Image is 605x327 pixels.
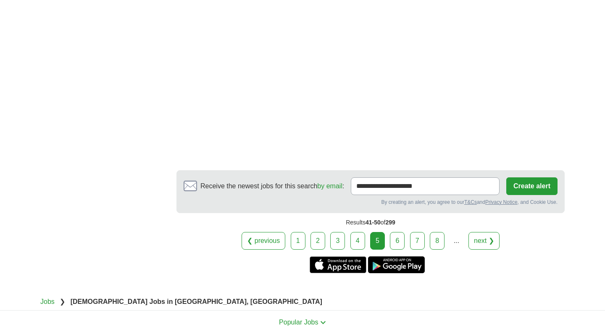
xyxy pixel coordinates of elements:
a: Privacy Notice [485,199,518,205]
a: by email [317,182,342,190]
span: Popular Jobs [279,319,318,326]
a: 4 [350,232,365,250]
a: 1 [291,232,305,250]
a: 2 [310,232,325,250]
div: By creating an alert, you agree to our and , and Cookie Use. [184,198,558,206]
span: ❯ [60,298,65,305]
button: Create alert [506,177,558,195]
a: 8 [430,232,445,250]
a: 7 [410,232,425,250]
a: 6 [390,232,405,250]
a: ❮ previous [242,232,285,250]
a: 3 [330,232,345,250]
div: ... [448,232,465,249]
span: 41-50 [366,219,381,226]
a: Get the Android app [368,256,425,273]
a: next ❯ [468,232,500,250]
a: Jobs [40,298,55,305]
a: Get the iPhone app [310,256,366,273]
span: 299 [385,219,395,226]
span: Receive the newest jobs for this search : [200,181,344,191]
div: 5 [370,232,385,250]
a: T&Cs [464,199,477,205]
strong: [DEMOGRAPHIC_DATA] Jobs in [GEOGRAPHIC_DATA], [GEOGRAPHIC_DATA] [71,298,322,305]
div: Results of [176,213,565,232]
img: toggle icon [320,321,326,324]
